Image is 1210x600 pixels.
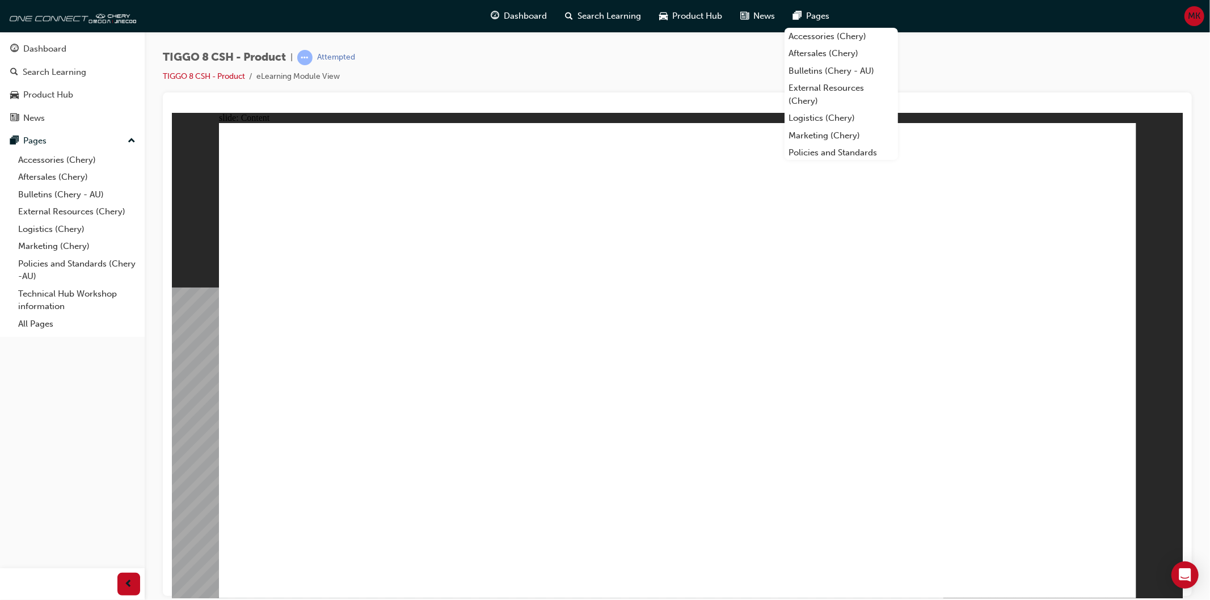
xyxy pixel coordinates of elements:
a: TIGGO 8 CSH - Product [163,71,245,81]
a: Bulletins (Chery - AU) [785,62,898,80]
a: Policies and Standards (Chery -AU) [785,144,898,174]
a: Logistics (Chery) [785,109,898,127]
div: News [23,112,45,125]
div: Attempted [317,52,355,63]
a: Product Hub [5,84,140,105]
a: Accessories (Chery) [785,28,898,45]
button: Pages [5,130,140,151]
span: Search Learning [578,10,642,23]
span: Pages [807,10,830,23]
a: Aftersales (Chery) [14,168,140,186]
a: Marketing (Chery) [785,127,898,145]
span: search-icon [566,9,574,23]
a: Policies and Standards (Chery -AU) [14,255,140,285]
span: pages-icon [794,9,802,23]
a: Bulletins (Chery - AU) [14,186,140,204]
a: Accessories (Chery) [14,151,140,169]
li: eLearning Module View [256,70,340,83]
button: MK [1184,6,1204,26]
button: DashboardSearch LearningProduct HubNews [5,36,140,130]
a: Marketing (Chery) [14,238,140,255]
span: guage-icon [491,9,500,23]
span: guage-icon [10,44,19,54]
span: prev-icon [125,577,133,591]
div: Search Learning [23,66,86,79]
div: Product Hub [23,88,73,102]
a: car-iconProduct Hub [651,5,732,28]
a: Logistics (Chery) [14,221,140,238]
img: oneconnect [6,5,136,27]
a: News [5,108,140,129]
a: Aftersales (Chery) [785,45,898,62]
a: Dashboard [5,39,140,60]
span: search-icon [10,67,18,78]
span: pages-icon [10,136,19,146]
span: Product Hub [673,10,723,23]
a: Technical Hub Workshop information [14,285,140,315]
a: External Resources (Chery) [785,79,898,109]
a: search-iconSearch Learning [556,5,651,28]
span: News [754,10,775,23]
a: External Resources (Chery) [14,203,140,221]
span: learningRecordVerb_ATTEMPT-icon [297,50,313,65]
span: TIGGO 8 CSH - Product [163,51,286,64]
span: car-icon [660,9,668,23]
a: Search Learning [5,62,140,83]
a: All Pages [14,315,140,333]
a: news-iconNews [732,5,785,28]
a: pages-iconPages [785,5,839,28]
span: | [290,51,293,64]
span: MK [1188,10,1201,23]
span: up-icon [128,134,136,149]
span: car-icon [10,90,19,100]
div: Dashboard [23,43,66,56]
a: guage-iconDashboard [482,5,556,28]
span: Dashboard [504,10,547,23]
span: news-icon [741,9,749,23]
div: Pages [23,134,47,147]
span: news-icon [10,113,19,124]
div: Open Intercom Messenger [1171,561,1199,589]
